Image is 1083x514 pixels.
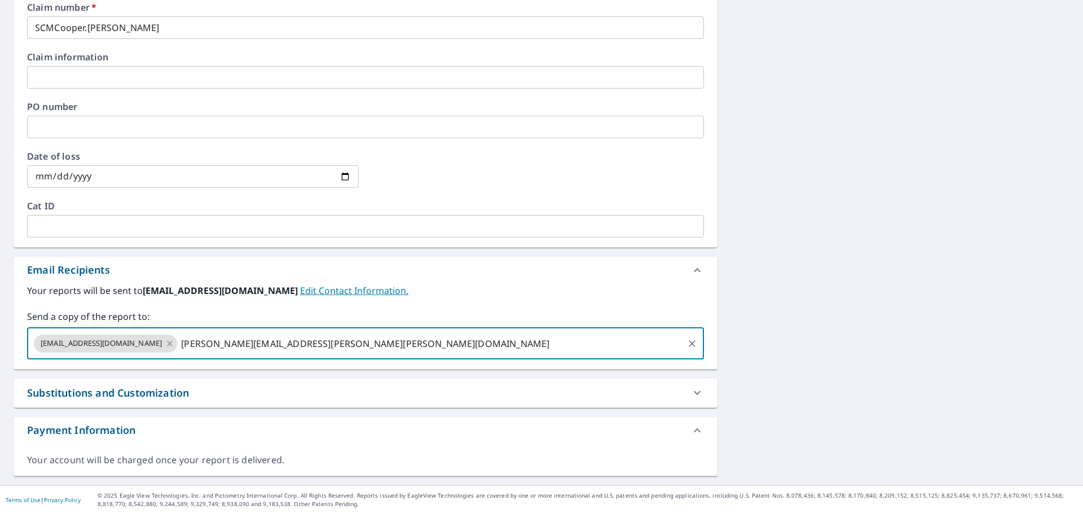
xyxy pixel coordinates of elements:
div: Substitutions and Customization [14,379,717,407]
div: Email Recipients [27,262,110,278]
label: Date of loss [27,152,359,161]
label: PO number [27,102,704,111]
label: Claim information [27,52,704,61]
p: | [6,497,81,503]
p: © 2025 Eagle View Technologies, Inc. and Pictometry International Corp. All Rights Reserved. Repo... [98,491,1077,508]
b: [EMAIL_ADDRESS][DOMAIN_NAME] [143,284,300,297]
label: Your reports will be sent to [27,284,704,297]
div: Substitutions and Customization [27,385,189,401]
a: Terms of Use [6,496,41,504]
div: Your account will be charged once your report is delivered. [27,454,704,467]
button: Clear [684,336,700,352]
div: Payment Information [27,423,135,438]
a: EditContactInfo [300,284,408,297]
div: Payment Information [14,417,717,444]
div: Email Recipients [14,257,717,284]
label: Claim number [27,3,704,12]
a: Privacy Policy [44,496,81,504]
label: Cat ID [27,201,704,210]
label: Send a copy of the report to: [27,310,704,323]
span: [EMAIL_ADDRESS][DOMAIN_NAME] [34,338,169,349]
div: [EMAIL_ADDRESS][DOMAIN_NAME] [34,335,177,353]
